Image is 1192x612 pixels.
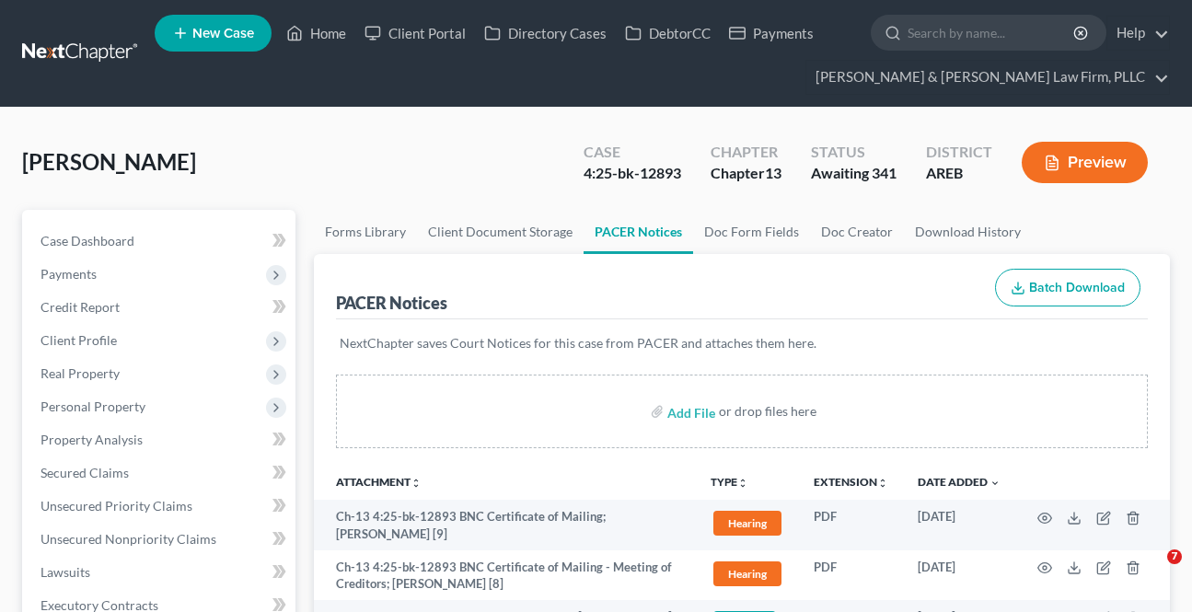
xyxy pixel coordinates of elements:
span: Unsecured Priority Claims [41,498,192,514]
td: PDF [799,500,903,550]
a: Home [277,17,355,50]
span: [PERSON_NAME] [22,148,196,175]
button: Preview [1022,142,1148,183]
button: Batch Download [995,269,1140,307]
button: TYPEunfold_more [711,477,748,489]
span: Personal Property [41,398,145,414]
div: Chapter [711,163,781,184]
a: Client Document Storage [417,210,584,254]
div: Case [584,142,681,163]
span: Secured Claims [41,465,129,480]
a: Directory Cases [475,17,616,50]
span: Real Property [41,365,120,381]
a: PACER Notices [584,210,693,254]
td: [DATE] [903,550,1015,601]
input: Search by name... [908,16,1076,50]
span: Credit Report [41,299,120,315]
a: Download History [904,210,1032,254]
div: District [926,142,992,163]
td: [DATE] [903,500,1015,550]
span: Hearing [713,561,781,586]
span: Payments [41,266,97,282]
span: 7 [1167,549,1182,564]
span: Lawsuits [41,564,90,580]
a: Client Portal [355,17,475,50]
a: Doc Creator [810,210,904,254]
span: 13 [765,164,781,181]
a: DebtorCC [616,17,720,50]
span: New Case [192,27,254,40]
a: Unsecured Priority Claims [26,490,295,523]
div: Status [811,142,897,163]
a: Date Added expand_more [918,475,1001,489]
div: Awaiting 341 [811,163,897,184]
a: Unsecured Nonpriority Claims [26,523,295,556]
a: Hearing [711,508,784,538]
div: PACER Notices [336,292,447,314]
span: Case Dashboard [41,233,134,248]
a: Property Analysis [26,423,295,456]
a: [PERSON_NAME] & [PERSON_NAME] Law Firm, PLLC [806,61,1169,94]
a: Help [1107,17,1169,50]
a: Credit Report [26,291,295,324]
a: Attachmentunfold_more [336,475,422,489]
a: Case Dashboard [26,225,295,258]
div: 4:25-bk-12893 [584,163,681,184]
span: Unsecured Nonpriority Claims [41,531,216,547]
td: PDF [799,550,903,601]
a: Doc Form Fields [693,210,810,254]
td: Ch-13 4:25-bk-12893 BNC Certificate of Mailing - Meeting of Creditors; [PERSON_NAME] [8] [314,550,696,601]
a: Payments [720,17,823,50]
span: Property Analysis [41,432,143,447]
p: NextChapter saves Court Notices for this case from PACER and attaches them here. [340,334,1144,352]
a: Forms Library [314,210,417,254]
a: Secured Claims [26,456,295,490]
a: Hearing [711,559,784,589]
td: Ch-13 4:25-bk-12893 BNC Certificate of Mailing; [PERSON_NAME] [9] [314,500,696,550]
span: Hearing [713,511,781,536]
iframe: Intercom live chat [1129,549,1174,594]
a: Extensionunfold_more [814,475,888,489]
div: Chapter [711,142,781,163]
div: AREB [926,163,992,184]
i: unfold_more [877,478,888,489]
i: unfold_more [737,478,748,489]
i: unfold_more [411,478,422,489]
div: or drop files here [719,402,816,421]
span: Client Profile [41,332,117,348]
span: Batch Download [1029,280,1125,295]
i: expand_more [989,478,1001,489]
a: Lawsuits [26,556,295,589]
